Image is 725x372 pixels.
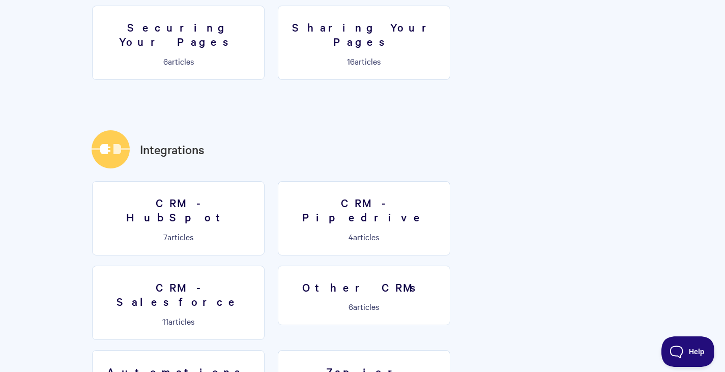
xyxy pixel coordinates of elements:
a: CRM - HubSpot 7articles [92,181,265,255]
h3: CRM - Pipedrive [284,195,444,224]
iframe: Toggle Customer Support [661,336,715,367]
p: articles [284,232,444,241]
span: 6 [163,55,168,67]
span: 7 [163,231,167,242]
h3: Sharing Your Pages [284,20,444,49]
a: Other CRMs 6articles [278,266,450,326]
h3: CRM - HubSpot [99,195,258,224]
span: 6 [349,301,353,312]
a: Integrations [140,140,205,159]
h3: Securing Your Pages [99,20,258,49]
h3: Other CRMs [284,280,444,295]
p: articles [99,56,258,66]
span: 11 [162,316,168,327]
p: articles [284,56,444,66]
p: articles [99,317,258,326]
span: 16 [347,55,355,67]
h3: CRM - Salesforce [99,280,258,309]
a: CRM - Pipedrive 4articles [278,181,450,255]
span: 4 [349,231,353,242]
p: articles [284,302,444,311]
a: Sharing Your Pages 16articles [278,6,450,80]
p: articles [99,232,258,241]
a: CRM - Salesforce 11articles [92,266,265,340]
a: Securing Your Pages 6articles [92,6,265,80]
